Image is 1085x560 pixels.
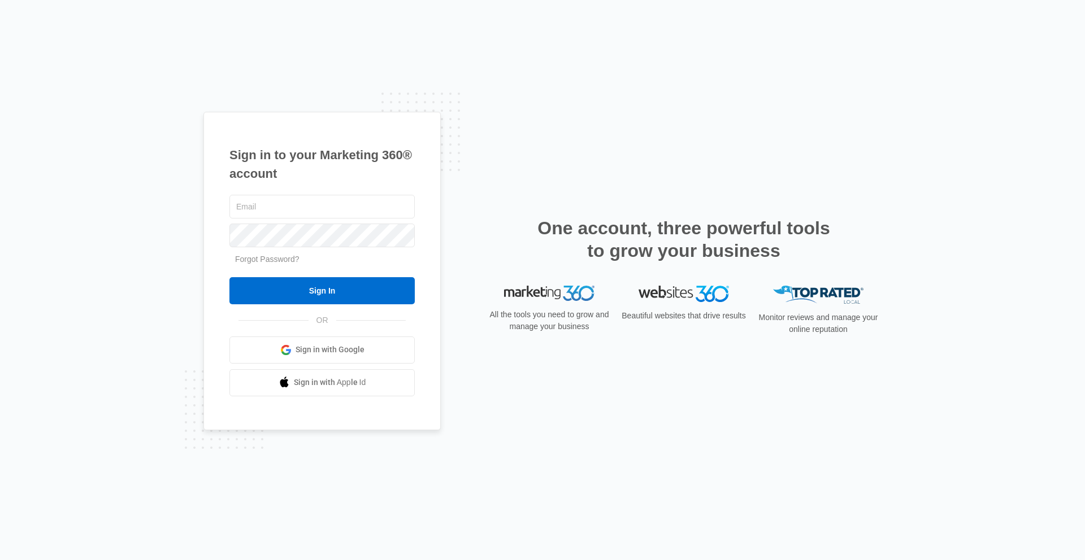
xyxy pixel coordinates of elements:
[486,309,613,333] p: All the tools you need to grow and manage your business
[309,314,336,326] span: OR
[534,217,834,262] h2: One account, three powerful tools to grow your business
[229,277,415,304] input: Sign In
[639,286,729,302] img: Websites 360
[235,255,300,264] a: Forgot Password?
[755,312,882,335] p: Monitor reviews and manage your online reputation
[773,286,863,304] img: Top Rated Local
[504,286,594,301] img: Marketing 360
[229,336,415,364] a: Sign in with Google
[294,377,366,388] span: Sign in with Apple Id
[229,146,415,183] h1: Sign in to your Marketing 360® account
[620,310,747,322] p: Beautiful websites that drive results
[296,344,364,356] span: Sign in with Google
[229,369,415,396] a: Sign in with Apple Id
[229,195,415,218] input: Email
